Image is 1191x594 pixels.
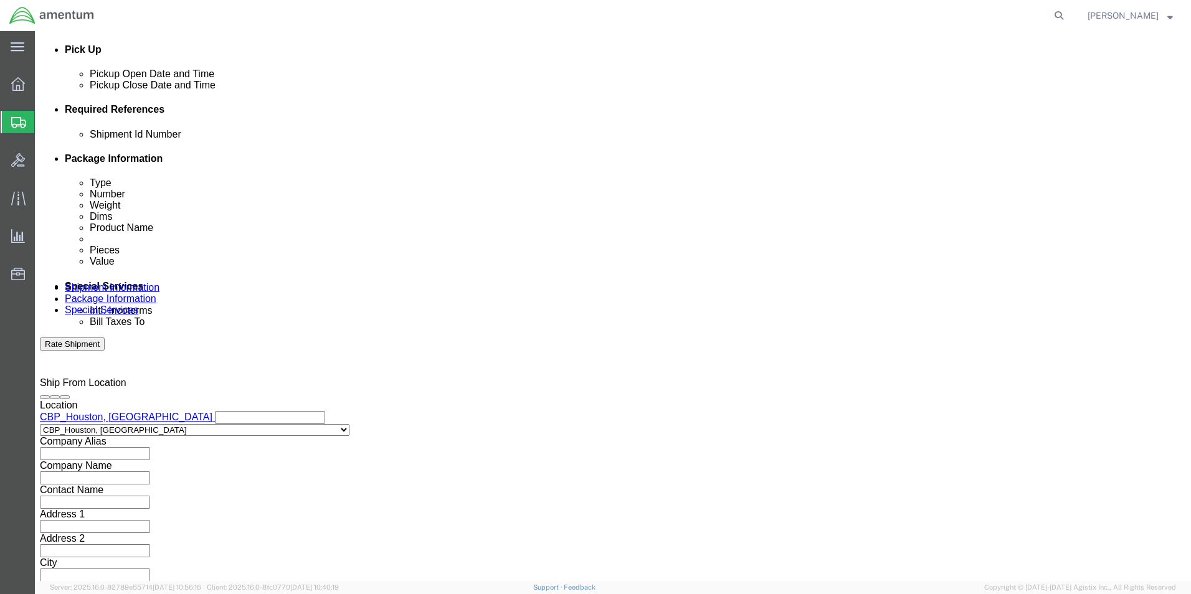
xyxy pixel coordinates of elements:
[564,583,595,591] a: Feedback
[50,583,201,591] span: Server: 2025.16.0-82789e55714
[153,583,201,591] span: [DATE] 10:56:16
[207,583,339,591] span: Client: 2025.16.0-8fc0770
[1087,8,1174,23] button: [PERSON_NAME]
[35,31,1191,581] iframe: FS Legacy Container
[290,583,339,591] span: [DATE] 10:40:19
[984,582,1176,593] span: Copyright © [DATE]-[DATE] Agistix Inc., All Rights Reserved
[533,583,564,591] a: Support
[9,6,95,25] img: logo
[1088,9,1159,22] span: Marie Morrell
